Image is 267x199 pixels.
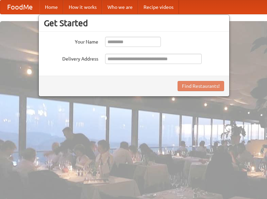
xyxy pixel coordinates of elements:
[44,37,98,45] label: Your Name
[102,0,138,14] a: Who we are
[39,0,63,14] a: Home
[44,18,224,28] h3: Get Started
[44,54,98,62] label: Delivery Address
[178,81,224,91] button: Find Restaurants!
[138,0,179,14] a: Recipe videos
[0,0,39,14] a: FoodMe
[63,0,102,14] a: How it works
